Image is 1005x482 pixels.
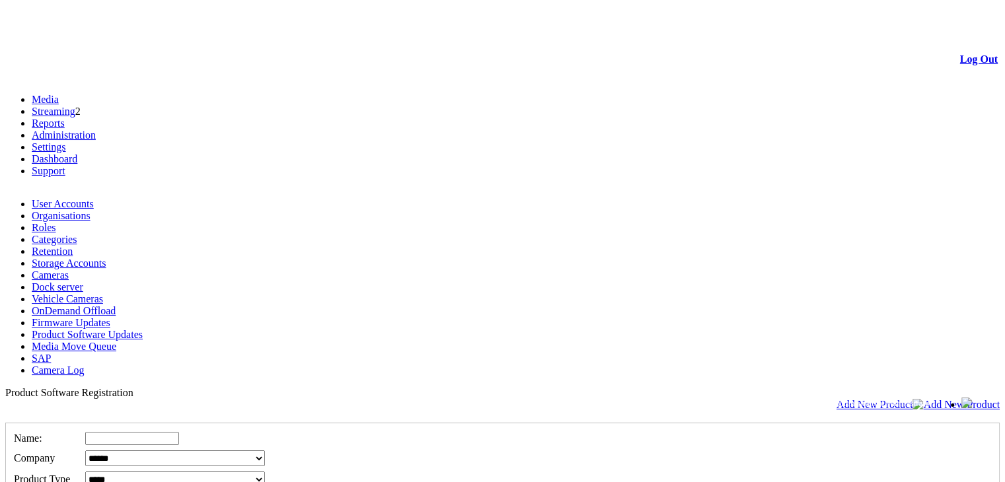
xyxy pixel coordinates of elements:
a: Camera Log [32,364,85,376]
span: Company [14,452,55,464]
a: Streaming [32,106,75,117]
a: Media [32,94,59,105]
a: Settings [32,141,66,153]
a: Dock server [32,281,83,293]
a: Product Software Updates [32,329,143,340]
a: Support [32,165,65,176]
a: Categories [32,234,77,245]
span: Product Software Registration [5,387,133,398]
a: Log Out [960,53,998,65]
a: Vehicle Cameras [32,293,103,304]
span: Welcome, System Administrator (Administrator) [767,398,935,408]
span: Name: [14,432,42,444]
span: 2 [75,106,81,117]
a: Dashboard [32,153,77,164]
a: Storage Accounts [32,258,106,269]
a: User Accounts [32,198,94,209]
a: OnDemand Offload [32,305,116,316]
a: Firmware Updates [32,317,110,328]
a: SAP [32,353,51,364]
a: Retention [32,246,73,257]
img: bell24.png [961,397,972,408]
a: Cameras [32,269,69,281]
a: Media Move Queue [32,341,116,352]
a: Organisations [32,210,91,221]
a: Administration [32,129,96,141]
a: Reports [32,118,65,129]
a: Roles [32,222,56,233]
